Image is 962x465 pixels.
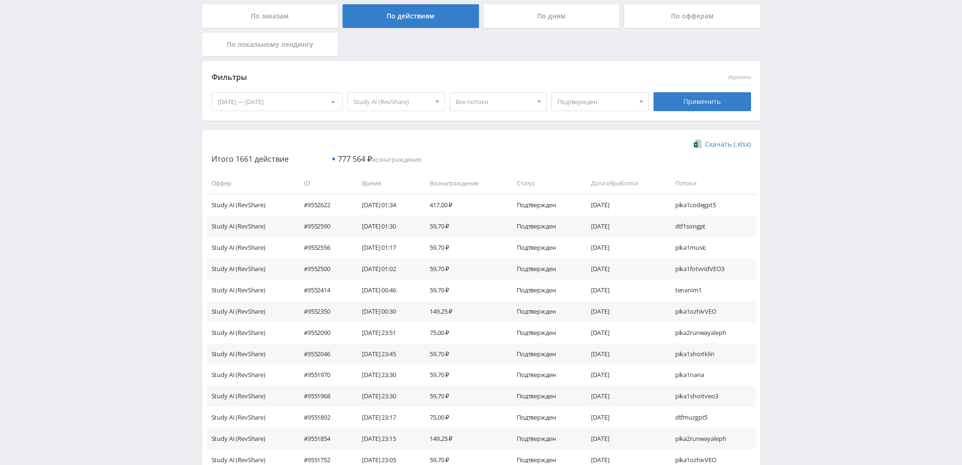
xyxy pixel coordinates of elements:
td: Study AI (RevShare) [207,343,294,365]
td: 149,25 ₽ [420,301,507,322]
div: По действиям [343,4,479,28]
td: Подтвержден [507,301,582,322]
div: По локальному лендингу [202,33,338,56]
div: Применить [653,92,751,111]
td: Study AI (RevShare) [207,216,294,237]
td: Потоки [666,173,756,194]
td: pika1shortveo3 [666,386,756,407]
td: [DATE] [582,280,665,301]
td: pika1codegpt5 [666,194,756,215]
span: Подтвержден [557,93,634,111]
td: Подтвержден [507,237,582,258]
td: Study AI (RevShare) [207,364,294,386]
span: Study AI (RevShare) [353,93,430,111]
td: 59,70 ₽ [420,280,507,301]
td: [DATE] 23:30 [353,386,420,407]
td: Дата обработки [582,173,665,194]
td: Study AI (RevShare) [207,194,294,215]
td: Study AI (RevShare) [207,386,294,407]
td: Подтвержден [507,386,582,407]
td: [DATE] 01:02 [353,258,420,280]
td: [DATE] 23:30 [353,364,420,386]
td: pika2runwayaleph [666,428,756,449]
td: pika2runwayaleph [666,322,756,343]
span: вознаграждения [338,155,421,164]
td: #9552590 [294,216,353,237]
td: 59,70 ₽ [420,386,507,407]
td: [DATE] [582,216,665,237]
td: [DATE] [582,428,665,449]
td: Study AI (RevShare) [207,237,294,258]
span: 777 564 ₽ [338,154,372,164]
td: tenanim1 [666,280,756,301]
td: [DATE] [582,343,665,365]
span: Все потоки [456,93,532,111]
td: [DATE] 00:30 [353,301,420,322]
td: 149,25 ₽ [420,428,507,449]
td: [DATE] [582,386,665,407]
td: 75,00 ₽ [420,407,507,428]
td: [DATE] [582,258,665,280]
td: [DATE] 23:17 [353,407,420,428]
td: Подтвержден [507,428,582,449]
div: Фильтры [212,70,615,85]
a: Скачать (.xlsx) [694,140,750,149]
td: #9551854 [294,428,353,449]
td: [DATE] 01:34 [353,194,420,215]
td: Study AI (RevShare) [207,407,294,428]
td: dtfmuzgpt5 [666,407,756,428]
td: [DATE] 01:30 [353,216,420,237]
td: [DATE] 00:46 [353,280,420,301]
td: ID [294,173,353,194]
td: #9551892 [294,407,353,428]
td: [DATE] [582,194,665,215]
td: #9552500 [294,258,353,280]
td: Подтвержден [507,322,582,343]
button: сбросить [728,74,751,80]
td: pika1music [666,237,756,258]
td: Study AI (RevShare) [207,428,294,449]
td: [DATE] 23:51 [353,322,420,343]
td: [DATE] 23:15 [353,428,420,449]
div: По офферам [624,4,760,28]
td: pika1shortklin [666,343,756,365]
td: Подтвержден [507,216,582,237]
td: Study AI (RevShare) [207,258,294,280]
td: Время [353,173,420,194]
td: [DATE] 23:45 [353,343,420,365]
td: Вознаграждение [420,173,507,194]
div: По дням [484,4,620,28]
td: #9552046 [294,343,353,365]
td: Study AI (RevShare) [207,301,294,322]
td: 59,70 ₽ [420,258,507,280]
td: [DATE] [582,407,665,428]
div: По заказам [202,4,338,28]
td: #9552556 [294,237,353,258]
td: #9551970 [294,364,353,386]
td: [DATE] [582,237,665,258]
td: Оффер [207,173,294,194]
td: #9552090 [294,322,353,343]
td: #9552622 [294,194,353,215]
td: Подтвержден [507,194,582,215]
td: #9552414 [294,280,353,301]
td: Study AI (RevShare) [207,322,294,343]
td: Подтвержден [507,343,582,365]
td: #9551968 [294,386,353,407]
td: 59,70 ₽ [420,216,507,237]
td: Подтвержден [507,407,582,428]
td: [DATE] [582,301,665,322]
td: pika1fotvvidVEO3 [666,258,756,280]
td: pika1ozhivVEO [666,301,756,322]
td: 59,70 ₽ [420,237,507,258]
td: Статус [507,173,582,194]
td: Подтвержден [507,364,582,386]
td: Study AI (RevShare) [207,280,294,301]
td: [DATE] 01:17 [353,237,420,258]
td: 417,00 ₽ [420,194,507,215]
td: 59,70 ₽ [420,343,507,365]
span: Итого 1661 действие [212,154,289,164]
div: [DATE] — [DATE] [212,93,343,111]
td: 75,00 ₽ [420,322,507,343]
td: pika1nana [666,364,756,386]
